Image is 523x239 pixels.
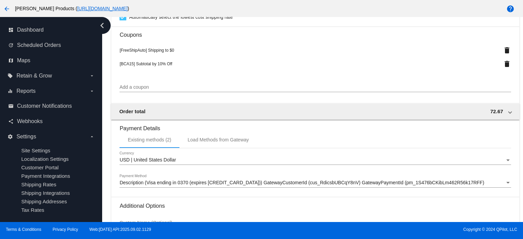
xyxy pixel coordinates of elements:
[129,13,233,21] span: Automatically select the lowest cost shipping rate
[77,6,128,11] a: [URL][DOMAIN_NAME]
[7,73,13,79] i: local_offer
[8,24,95,35] a: dashboard Dashboard
[120,157,176,163] span: USD | United States Dollar
[120,220,181,226] input: Custom Name (Optional)
[90,227,151,232] a: Web:[DATE] API:2025.09.02.1129
[16,88,35,94] span: Reports
[53,227,78,232] a: Privacy Policy
[503,60,511,68] mat-icon: delete
[120,120,511,132] h3: Payment Details
[8,42,14,48] i: update
[21,182,56,187] a: Shipping Rates
[120,203,511,209] h3: Additional Options
[111,103,519,120] mat-expansion-panel-header: Order total 72.67
[21,148,50,153] a: Site Settings
[89,73,95,79] i: arrow_drop_down
[16,134,36,140] span: Settings
[17,57,30,64] span: Maps
[17,27,44,33] span: Dashboard
[3,5,11,13] mat-icon: arrow_back
[89,134,95,139] i: arrow_drop_down
[97,20,108,31] i: chevron_left
[128,137,171,142] div: Existing methods (2)
[7,134,13,139] i: settings
[8,27,14,33] i: dashboard
[8,119,14,124] i: share
[120,180,484,185] span: Description (Visa ending in 0370 (expires [CREDIT_CARD_DATA])) GatewayCustomerId (cus_RdicsbUBCqY...
[15,6,129,11] span: [PERSON_NAME] Products ( )
[89,88,95,94] i: arrow_drop_down
[8,103,14,109] i: email
[6,227,41,232] a: Terms & Conditions
[120,48,174,53] span: [FreeShipAuto] Shipping to $0
[7,88,13,94] i: equalizer
[120,157,511,163] mat-select: Currency
[21,165,59,170] a: Customer Portal
[120,85,511,90] input: Add a coupon
[21,173,70,179] a: Payment Integrations
[21,156,68,162] a: Localization Settings
[8,55,95,66] a: map Maps
[503,46,511,54] mat-icon: delete
[506,5,514,13] mat-icon: help
[8,40,95,51] a: update Scheduled Orders
[21,199,67,204] a: Shipping Addresses
[120,27,511,38] h3: Coupons
[120,180,511,186] mat-select: Payment Method
[17,103,72,109] span: Customer Notifications
[267,227,517,232] span: Copyright © 2024 QPilot, LLC
[120,62,172,66] span: [BCA15] Subtotal by 10% Off
[8,101,95,112] a: email Customer Notifications
[21,190,70,196] a: Shipping Integrations
[8,116,95,127] a: share Webhooks
[490,108,503,114] span: 72.67
[17,42,61,48] span: Scheduled Orders
[188,137,249,142] div: Load Methods from Gateway
[16,73,52,79] span: Retain & Grow
[8,58,14,63] i: map
[21,207,44,213] a: Tax Rates
[17,118,43,124] span: Webhooks
[119,108,145,114] span: Order total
